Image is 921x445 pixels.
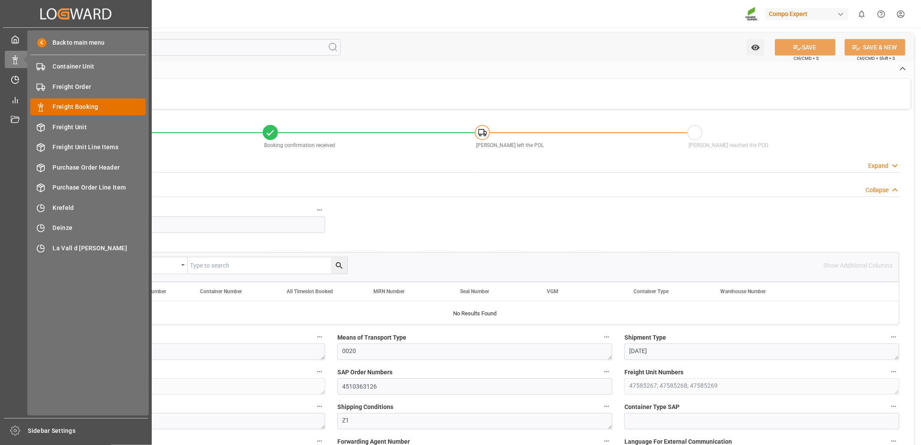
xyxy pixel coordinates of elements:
[53,123,146,132] span: Freight Unit
[53,163,146,172] span: Purchase Order Header
[287,288,333,294] span: All Timeslot Booked
[123,257,188,274] button: open menu
[28,426,148,435] span: Sidebar Settings
[337,333,406,342] span: Means of Transport Type
[314,331,325,343] button: Shipping Type
[624,333,666,342] span: Shipment Type
[53,223,146,232] span: Deinze
[547,288,558,294] span: VGM
[601,401,612,412] button: Shipping Conditions
[624,378,899,395] textarea: 47585267; 47585268; 47585269
[337,402,393,412] span: Shipping Conditions
[624,344,899,360] textarea: [DATE]
[30,78,146,95] a: Freight Order
[888,401,899,412] button: Container Type SAP
[53,62,146,71] span: Container Unit
[852,4,872,24] button: show 0 new notifications
[745,7,759,22] img: Screenshot%202023-09-29%20at%2010.02.21.png_1712312052.png
[765,6,852,22] button: Compo Expert
[689,142,768,148] span: [PERSON_NAME] reached the POD
[53,143,146,152] span: Freight Unit Line Items
[53,203,146,213] span: Krefeld
[50,413,325,429] textarea: [DATE]
[5,91,147,108] a: My Reports
[888,331,899,343] button: Shipment Type
[50,344,325,360] textarea: 10
[331,257,347,274] button: search button
[30,239,146,256] a: La Vall d [PERSON_NAME]
[30,159,146,176] a: Purchase Order Header
[624,368,683,377] span: Freight Unit Numbers
[337,344,612,360] textarea: 0020
[720,288,766,294] span: Warehouse Number
[747,39,764,56] button: open menu
[127,259,178,269] div: Equals
[845,39,905,56] button: SAVE & NEW
[857,55,895,62] span: Ctrl/CMD + Shift + S
[601,366,612,377] button: SAP Order Numbers
[53,244,146,253] span: La Vall d [PERSON_NAME]
[314,366,325,377] button: Customer Purchase Order Numbers
[337,368,392,377] span: SAP Order Numbers
[50,378,325,395] textarea: 4500006768
[30,98,146,115] a: Freight Booking
[314,401,325,412] button: Transportation Planning Point
[477,142,544,148] span: [PERSON_NAME] left the POL
[337,413,612,429] textarea: Z1
[460,288,489,294] span: Seal Number
[264,142,335,148] span: Booking confirmation received
[30,139,146,156] a: Freight Unit Line Items
[188,257,347,274] input: Type to search
[872,4,891,24] button: Help Center
[314,204,325,216] button: Freight Booking Number *
[373,288,405,294] span: MRN Number
[634,288,669,294] span: Container Type
[30,199,146,216] a: Krefeld
[5,111,147,128] a: Document Management
[5,31,147,48] a: My Cockpit
[5,71,147,88] a: Timeslot Management
[775,39,836,56] button: SAVE
[200,288,242,294] span: Container Number
[30,118,146,135] a: Freight Unit
[868,161,888,170] div: Expand
[888,366,899,377] button: Freight Unit Numbers
[53,183,146,192] span: Purchase Order Line Item
[865,186,888,195] div: Collapse
[30,219,146,236] a: Deinze
[53,82,146,92] span: Freight Order
[40,39,341,56] input: Search Fields
[601,331,612,343] button: Means of Transport Type
[624,402,679,412] span: Container Type SAP
[30,179,146,196] a: Purchase Order Line Item
[794,55,819,62] span: Ctrl/CMD + S
[53,102,146,111] span: Freight Booking
[765,8,849,20] div: Compo Expert
[46,38,105,47] span: Back to main menu
[30,58,146,75] a: Container Unit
